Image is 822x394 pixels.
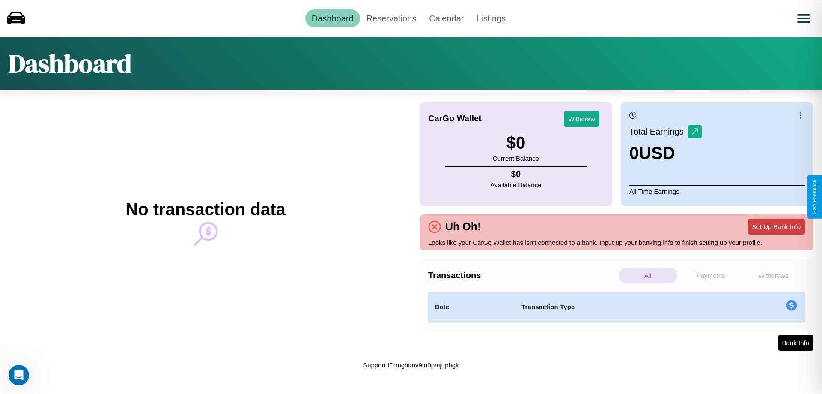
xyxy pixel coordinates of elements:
[682,268,740,283] p: Payments
[812,180,818,214] div: Give Feedback
[491,179,542,191] p: Available Balance
[428,292,805,322] table: simple table
[629,124,688,139] p: Total Earnings
[470,9,512,27] a: Listings
[619,268,677,283] p: All
[748,219,805,235] button: Set Up Bank Info
[493,133,539,153] h3: $ 0
[629,185,805,197] p: All Time Earnings
[629,144,702,163] h3: 0 USD
[521,302,716,312] h4: Transaction Type
[493,153,539,164] p: Current Balance
[792,6,816,30] button: Open menu
[363,359,459,371] p: Support ID: mghtmv9tn0pmjuphgk
[9,365,29,385] iframe: Intercom live chat
[428,237,805,248] p: Looks like your CarGo Wallet has isn't connected to a bank. Input up your banking info to finish ...
[491,169,542,179] h4: $ 0
[744,268,803,283] p: Withdraws
[305,9,360,27] a: Dashboard
[9,46,131,81] h1: Dashboard
[564,111,599,127] button: Withdraw
[428,114,482,123] h4: CarGo Wallet
[125,200,285,219] h2: No transaction data
[428,271,616,280] h4: Transactions
[423,9,470,27] a: Calendar
[360,9,423,27] a: Reservations
[435,302,508,312] h4: Date
[778,335,813,351] button: Bank Info
[441,220,485,233] h4: Uh Oh!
